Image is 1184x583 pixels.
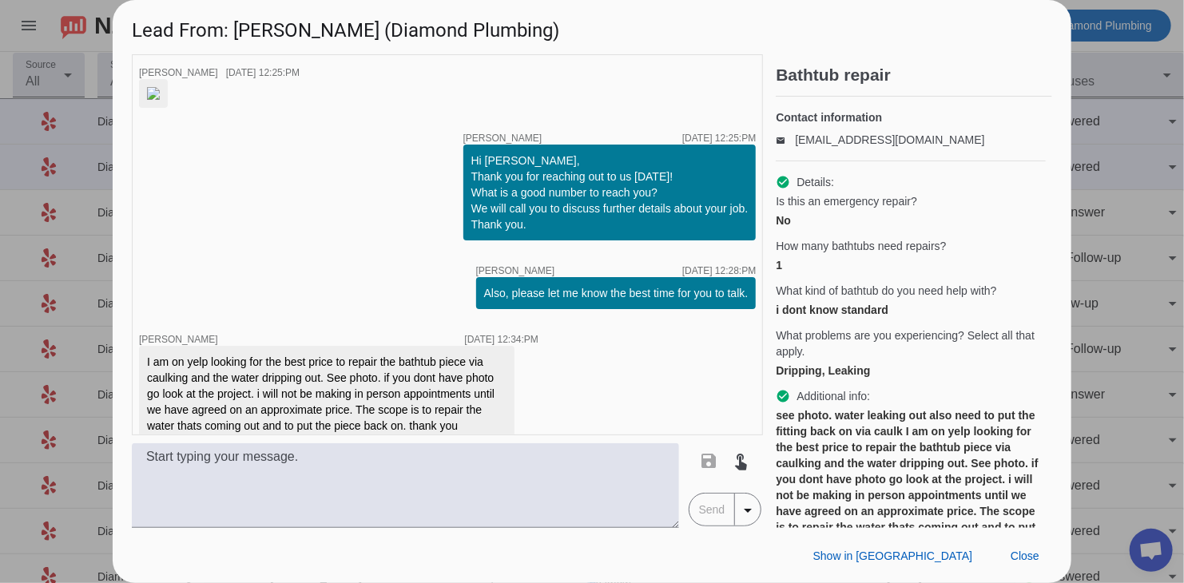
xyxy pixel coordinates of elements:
a: [EMAIL_ADDRESS][DOMAIN_NAME] [795,133,984,146]
div: Hi [PERSON_NAME], Thank you for reaching out to us [DATE]! What is a good number to reach you? We... [471,153,749,232]
mat-icon: touch_app [732,451,751,470]
div: [DATE] 12:28:PM [682,266,756,276]
mat-icon: email [776,136,795,144]
span: Is this an emergency repair? [776,193,917,209]
span: [PERSON_NAME] [139,67,218,78]
div: [DATE] 12:25:PM [682,133,756,143]
span: [PERSON_NAME] [476,266,555,276]
h4: Contact information [776,109,1046,125]
span: Close [1011,549,1039,562]
div: Also, please let me know the best time for you to talk.​ [484,285,749,301]
img: 3WBETr1QL3s530ynNSZlvQ [147,87,160,100]
mat-icon: check_circle [776,389,790,403]
mat-icon: check_circle [776,175,790,189]
div: No [776,212,1046,228]
span: What problems are you experiencing? Select all that apply. [776,327,1046,359]
div: see photo. water leaking out also need to put the fitting back on via caulk I am on yelp looking ... [776,407,1046,551]
span: Show in [GEOGRAPHIC_DATA] [813,549,972,562]
span: How many bathtubs need repairs? [776,238,946,254]
span: What kind of bathtub do you need help with? [776,283,996,299]
mat-icon: arrow_drop_down [738,501,757,520]
div: [DATE] 12:25:PM [226,68,300,77]
div: i dont know standard [776,302,1046,318]
button: Show in [GEOGRAPHIC_DATA] [801,541,985,570]
h2: Bathtub repair [776,67,1052,83]
span: [PERSON_NAME] [139,334,218,345]
div: 1 [776,257,1046,273]
div: Dripping, Leaking [776,363,1046,379]
span: [PERSON_NAME] [463,133,542,143]
div: [DATE] 12:34:PM [465,335,538,344]
button: Close [998,541,1052,570]
span: Additional info: [797,388,870,404]
span: Details: [797,174,834,190]
div: I am on yelp looking for the best price to repair the bathtub piece via caulking and the water dr... [147,354,507,434]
